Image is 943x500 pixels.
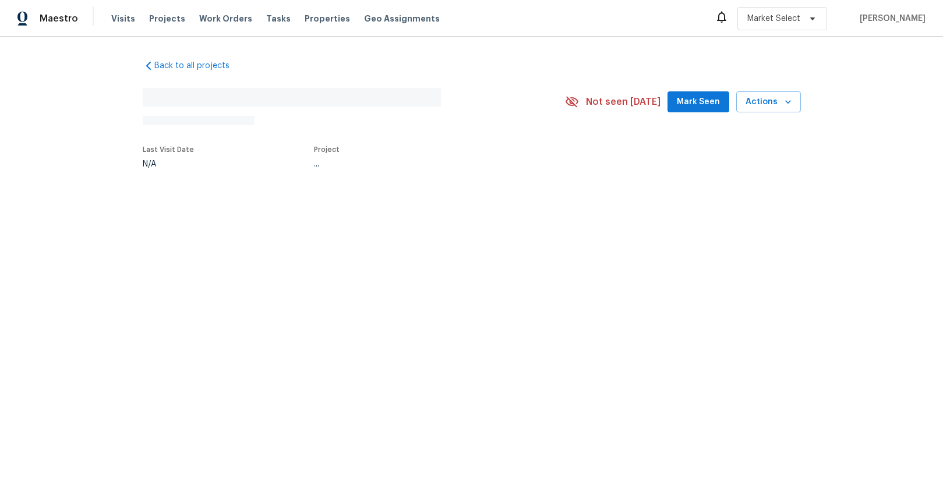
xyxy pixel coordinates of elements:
[143,160,194,168] div: N/A
[667,91,729,113] button: Mark Seen
[855,13,926,24] span: [PERSON_NAME]
[40,13,78,24] span: Maestro
[314,146,340,153] span: Project
[149,13,185,24] span: Projects
[305,13,350,24] span: Properties
[266,15,291,23] span: Tasks
[143,60,255,72] a: Back to all projects
[199,13,252,24] span: Work Orders
[677,95,720,109] span: Mark Seen
[111,13,135,24] span: Visits
[314,160,538,168] div: ...
[143,146,194,153] span: Last Visit Date
[736,91,801,113] button: Actions
[586,96,661,108] span: Not seen [DATE]
[746,95,792,109] span: Actions
[364,13,440,24] span: Geo Assignments
[747,13,800,24] span: Market Select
